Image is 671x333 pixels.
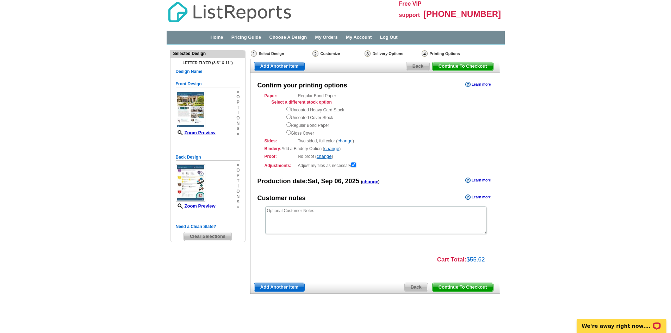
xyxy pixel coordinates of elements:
span: Continue To Checkout [433,62,493,70]
span: p [236,100,240,105]
div: Customer notes [257,194,306,203]
span: ( ) [361,180,380,184]
span: [PHONE_NUMBER] [423,9,501,19]
a: change [317,154,332,159]
div: Confirm your printing options [257,81,347,90]
span: » [236,162,240,168]
a: change [362,179,378,184]
strong: Adjustments: [265,162,296,169]
a: change [324,146,340,151]
span: i [236,184,240,189]
span: 2025 [345,178,359,185]
strong: Proof: [265,153,296,160]
img: Customize [312,50,318,57]
span: o [236,168,240,173]
iframe: LiveChat chat widget [572,311,671,333]
h5: Back Design [176,154,240,161]
a: Add Another Item [254,62,305,71]
span: Add Another Item [254,283,305,291]
img: Select Design [251,50,257,57]
span: t [236,178,240,184]
div: Two sided, full color ( ) [265,138,486,144]
a: My Account [346,35,372,40]
strong: Paper: [265,93,296,99]
strong: Bindery: [265,146,282,151]
span: Continue To Checkout [433,283,493,291]
a: Home [210,35,223,40]
div: Adjust my files as necessary [265,161,486,169]
span: Back [406,62,429,70]
strong: Cart Total: [437,256,467,263]
span: i [236,110,240,116]
div: Add a Bindery Option ( ) [265,146,486,152]
span: 06, [335,178,343,185]
span: » [236,89,240,94]
img: Printing Options & Summary [422,50,428,57]
span: Sep [321,178,333,185]
a: Zoom Preview [176,130,216,135]
a: change [337,138,353,143]
span: o [236,189,240,194]
span: p [236,173,240,178]
h4: Letter Flyer (8.5" x 11") [176,61,240,65]
h5: Need a Clean Slate? [176,223,240,230]
span: n [236,194,240,199]
span: » [236,205,240,210]
div: No proof ( ) [265,153,486,160]
a: My Orders [315,35,338,40]
span: o [236,94,240,100]
img: small-thumb.jpg [176,164,205,202]
span: » [236,131,240,137]
div: Delivery Options [364,50,421,59]
h5: Design Name [176,68,240,75]
div: Uncoated Heavy Card Stock Uncoated Cover Stock Regular Bond Paper Gloss Cover [286,105,486,136]
div: Select Design [250,50,312,59]
div: Selected Design [170,50,245,57]
span: n [236,121,240,126]
a: Log Out [380,35,398,40]
span: s [236,126,240,131]
a: Choose A Design [269,35,307,40]
a: Learn more [465,82,491,87]
a: Add Another Item [254,283,305,292]
span: Free VIP support [399,1,422,18]
a: Back [406,62,430,71]
strong: Sides: [265,138,296,144]
div: Printing Options [421,50,483,59]
span: Sat, [308,178,319,185]
h5: Front Design [176,81,240,87]
span: Add Another Item [254,62,305,70]
div: Production date: [257,177,380,186]
span: t [236,105,240,110]
strong: Select a different stock option [272,100,332,105]
a: Learn more [465,178,491,183]
div: Regular Bond Paper [265,93,486,136]
a: Learn more [465,195,491,200]
span: $55.62 [467,256,485,263]
a: Pricing Guide [231,35,261,40]
img: Delivery Options [365,50,371,57]
img: small-thumb.jpg [176,91,205,128]
span: Clear Selections [184,232,231,241]
a: Back [404,283,428,292]
span: s [236,199,240,205]
span: Back [405,283,428,291]
div: Customize [312,50,364,57]
span: o [236,116,240,121]
a: Zoom Preview [176,203,216,209]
